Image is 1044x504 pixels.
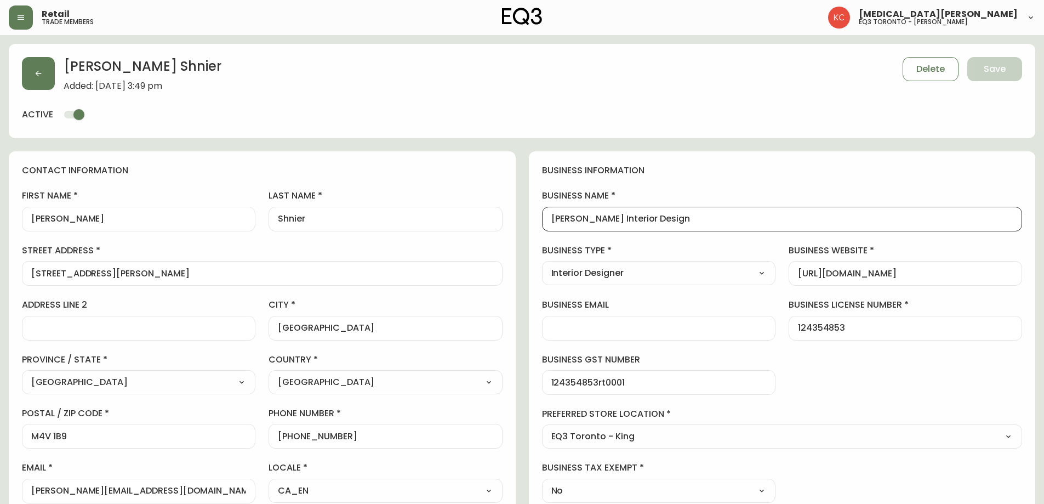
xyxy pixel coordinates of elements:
label: preferred store location [542,408,1023,420]
h5: eq3 toronto - [PERSON_NAME] [859,19,968,25]
h2: [PERSON_NAME] Shnier [64,57,221,81]
label: business license number [789,299,1022,311]
label: city [269,299,502,311]
h4: active [22,109,53,121]
label: postal / zip code [22,407,255,420]
label: business website [789,245,1022,257]
label: email [22,462,255,474]
img: logo [502,8,543,25]
h4: contact information [22,165,503,177]
label: province / state [22,354,255,366]
label: phone number [269,407,502,420]
label: business tax exempt [542,462,775,474]
label: locale [269,462,502,474]
label: business type [542,245,775,257]
label: address line 2 [22,299,255,311]
span: [MEDICAL_DATA][PERSON_NAME] [859,10,1018,19]
button: Delete [903,57,959,81]
label: business email [542,299,775,311]
label: business gst number [542,354,775,366]
label: country [269,354,502,366]
label: last name [269,190,502,202]
h5: trade members [42,19,94,25]
span: Added: [DATE] 3:49 pm [64,81,221,91]
label: street address [22,245,503,257]
label: first name [22,190,255,202]
img: 6487344ffbf0e7f3b216948508909409 [828,7,850,29]
span: Delete [916,63,945,75]
h4: business information [542,165,1023,177]
span: Retail [42,10,70,19]
label: business name [542,190,1023,202]
input: https://www.designshop.com [798,268,1013,279]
